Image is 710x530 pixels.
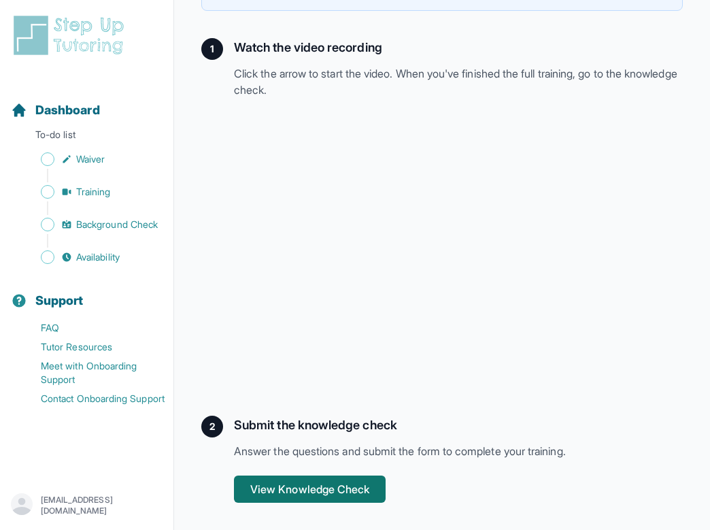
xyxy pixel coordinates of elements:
a: Availability [11,248,173,267]
span: Training [76,185,111,199]
a: View Knowledge Check [234,482,386,496]
button: [EMAIL_ADDRESS][DOMAIN_NAME] [11,493,163,518]
h2: Watch the video recording [234,38,683,57]
button: Dashboard [5,79,168,125]
a: Meet with Onboarding Support [11,357,173,389]
p: Answer the questions and submit the form to complete your training. [234,443,683,459]
span: Dashboard [35,101,100,120]
p: [EMAIL_ADDRESS][DOMAIN_NAME] [41,495,163,516]
a: FAQ [11,318,173,337]
span: Background Check [76,218,158,231]
span: 2 [209,420,215,433]
span: Support [35,291,84,310]
p: Click the arrow to start the video. When you've finished the full training, go to the knowledge c... [234,65,683,98]
img: logo [11,14,132,57]
button: View Knowledge Check [234,476,386,503]
span: Waiver [76,152,105,166]
span: 1 [210,42,214,56]
a: Waiver [11,150,173,169]
iframe: Training Video [234,120,683,372]
a: Contact Onboarding Support [11,389,173,408]
a: Background Check [11,215,173,234]
a: Dashboard [11,101,100,120]
a: Tutor Resources [11,337,173,357]
a: Training [11,182,173,201]
p: To-do list [5,128,168,147]
button: Support [5,269,168,316]
span: Availability [76,250,120,264]
h2: Submit the knowledge check [234,416,683,435]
